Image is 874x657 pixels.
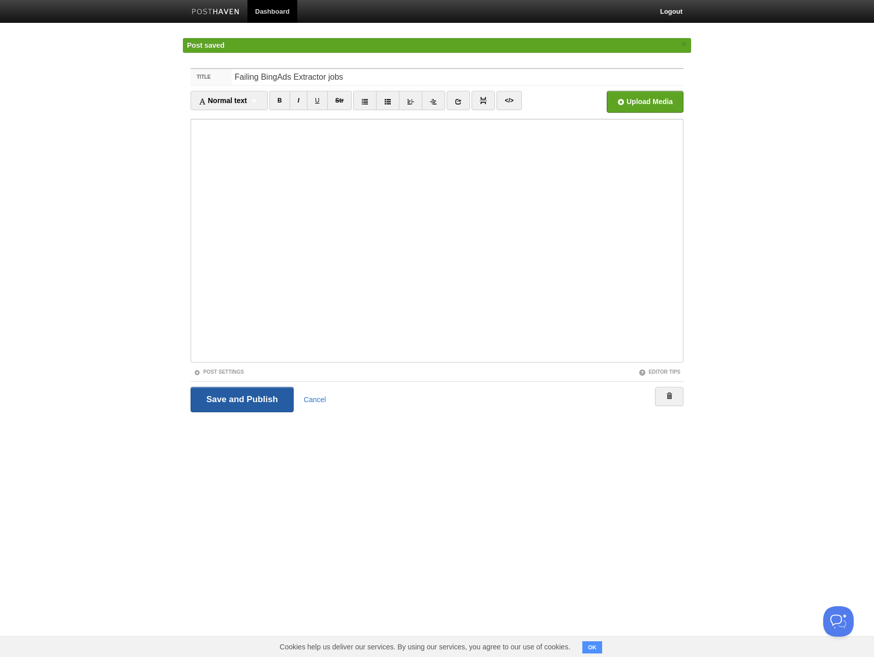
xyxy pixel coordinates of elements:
a: </> [496,91,521,110]
span: Normal text [199,96,247,105]
a: I [290,91,307,110]
img: Posthaven-bar [192,9,240,16]
del: Str [335,97,344,104]
a: Editor Tips [639,369,680,375]
a: U [307,91,328,110]
input: Save and Publish [191,387,294,412]
a: Str [327,91,352,110]
a: B [269,91,290,110]
iframe: Help Scout Beacon - Open [823,606,854,637]
span: Cookies help us deliver our services. By using our services, you agree to our use of cookies. [269,637,580,657]
a: Cancel [304,396,326,404]
a: Post Settings [194,369,244,375]
a: × [679,38,689,51]
label: Title [191,69,232,85]
button: OK [582,641,602,653]
img: pagebreak-icon.png [480,97,487,104]
span: Post saved [187,41,225,49]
